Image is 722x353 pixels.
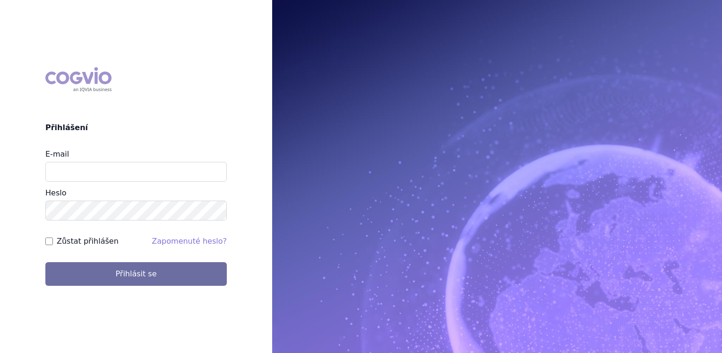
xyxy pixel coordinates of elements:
button: Přihlásit se [45,262,227,286]
div: COGVIO [45,67,112,92]
label: Zůstat přihlášen [57,236,119,247]
a: Zapomenuté heslo? [152,237,227,246]
h2: Přihlášení [45,122,227,133]
label: E-mail [45,150,69,159]
label: Heslo [45,188,66,197]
